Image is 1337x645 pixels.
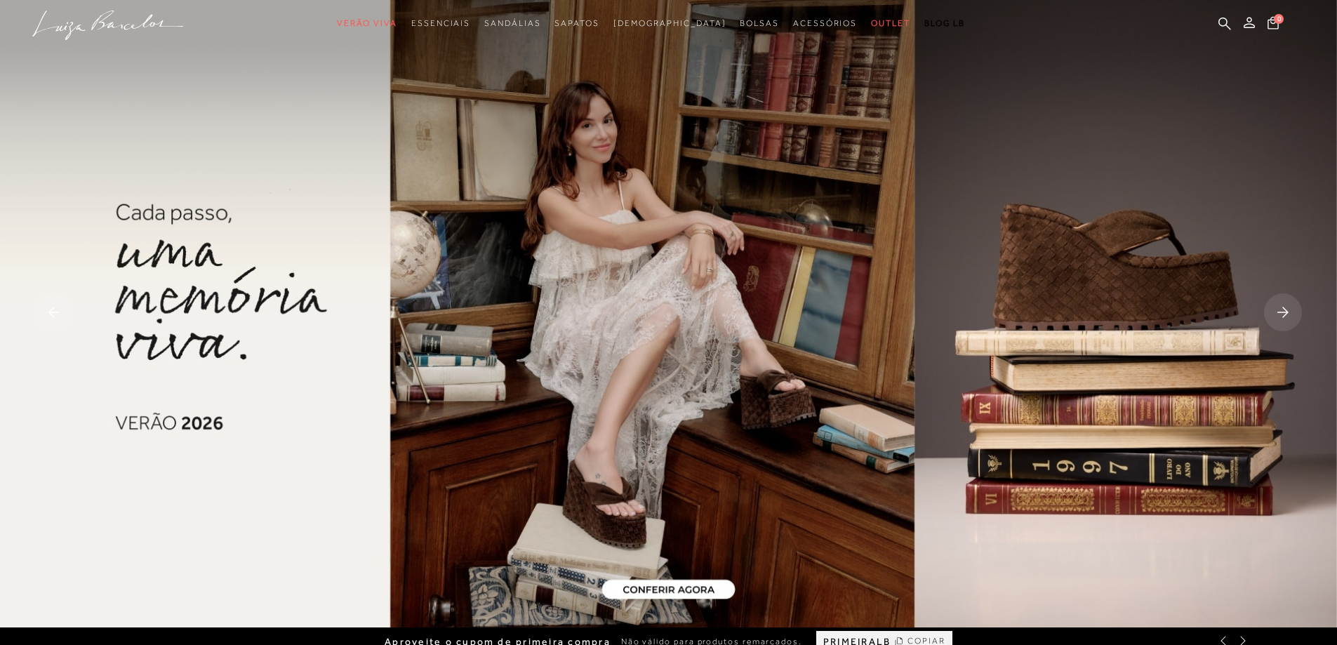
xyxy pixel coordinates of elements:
a: categoryNavScreenReaderText [337,11,397,36]
a: BLOG LB [924,11,965,36]
span: Bolsas [740,18,779,28]
a: categoryNavScreenReaderText [871,11,910,36]
button: 0 [1263,15,1283,34]
span: Acessórios [793,18,857,28]
a: categoryNavScreenReaderText [411,11,470,36]
span: Essenciais [411,18,470,28]
span: BLOG LB [924,18,965,28]
a: categoryNavScreenReaderText [740,11,779,36]
span: Sapatos [554,18,599,28]
span: Sandálias [484,18,540,28]
a: categoryNavScreenReaderText [793,11,857,36]
a: categoryNavScreenReaderText [484,11,540,36]
span: Verão Viva [337,18,397,28]
span: Outlet [871,18,910,28]
span: 0 [1274,14,1284,24]
span: [DEMOGRAPHIC_DATA] [613,18,726,28]
a: categoryNavScreenReaderText [554,11,599,36]
a: noSubCategoriesText [613,11,726,36]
